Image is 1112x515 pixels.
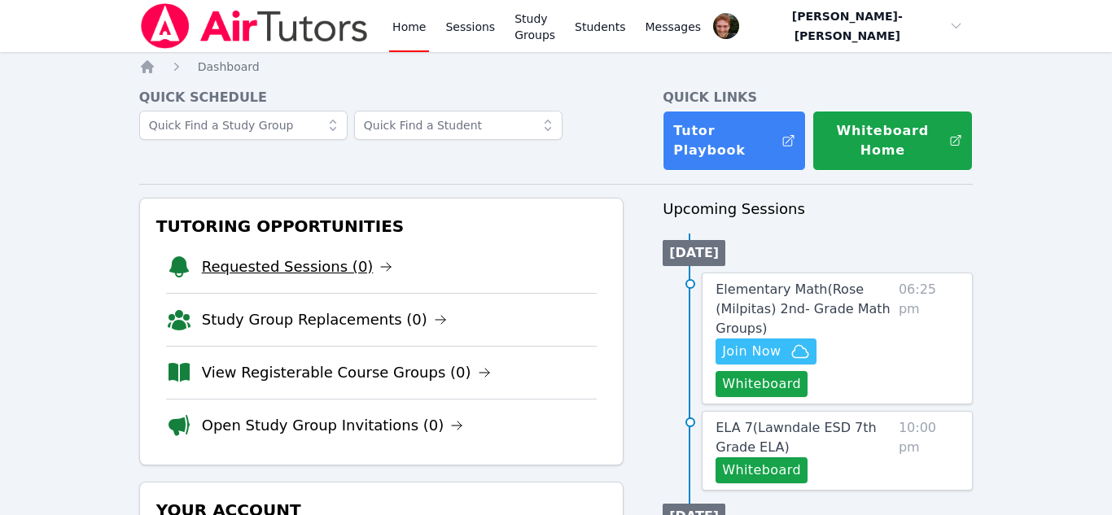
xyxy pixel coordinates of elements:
[663,111,806,171] a: Tutor Playbook
[139,111,348,140] input: Quick Find a Study Group
[716,338,816,364] button: Join Now
[716,371,808,397] button: Whiteboard
[716,457,808,483] button: Whiteboard
[139,88,624,107] h4: Quick Schedule
[202,361,491,384] a: View Registerable Course Groups (0)
[899,418,959,483] span: 10:00 pm
[139,59,974,75] nav: Breadcrumb
[663,198,973,220] h3: Upcoming Sessions
[198,60,260,73] span: Dashboard
[716,418,892,457] a: ELA 7(Lawndale ESD 7th Grade ELA)
[202,308,447,331] a: Study Group Replacements (0)
[716,282,891,336] span: Elementary Math ( Rose (Milpitas) 2nd- Grade Math Groups )
[716,420,876,455] span: ELA 7 ( Lawndale ESD 7th Grade ELA )
[663,88,973,107] h4: Quick Links
[646,19,702,35] span: Messages
[354,111,563,140] input: Quick Find a Student
[202,414,464,437] a: Open Study Group Invitations (0)
[899,280,959,397] span: 06:25 pm
[202,255,393,278] a: Requested Sessions (0)
[716,280,892,338] a: Elementary Math(Rose (Milpitas) 2nd- Grade Math Groups)
[722,342,781,361] span: Join Now
[812,111,973,171] button: Whiteboard Home
[663,240,725,266] li: [DATE]
[153,212,611,241] h3: Tutoring Opportunities
[139,3,370,49] img: Air Tutors
[198,59,260,75] a: Dashboard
